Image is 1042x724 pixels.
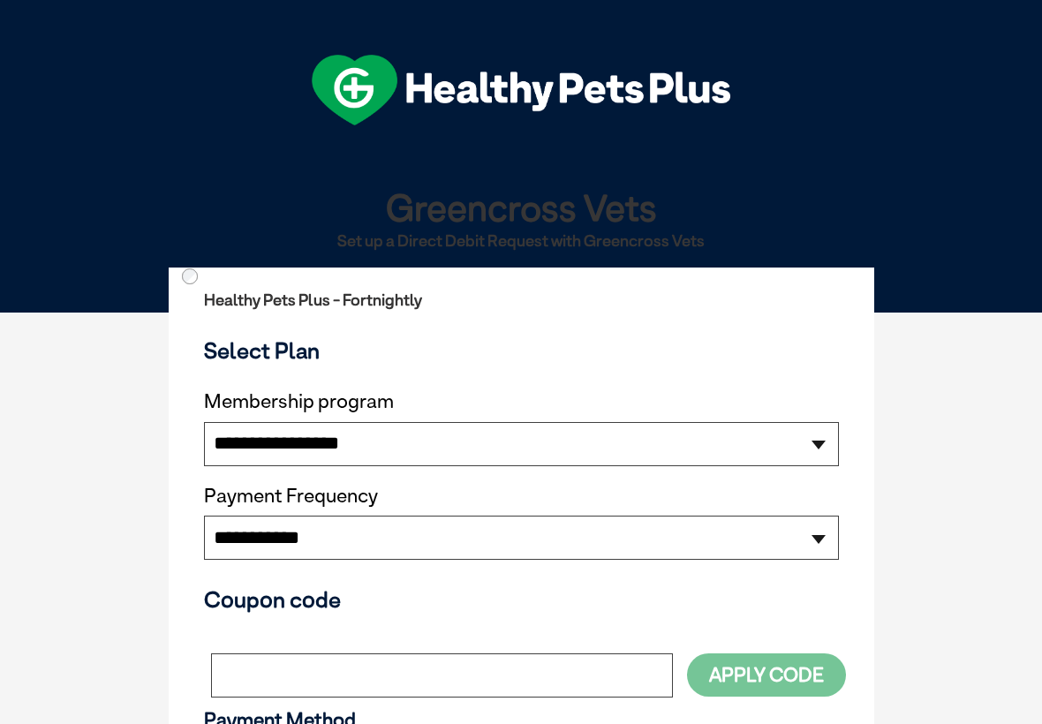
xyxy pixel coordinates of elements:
[687,653,846,697] button: Apply Code
[204,485,378,508] label: Payment Frequency
[204,291,839,309] h2: Healthy Pets Plus - Fortnightly
[176,187,867,227] h1: Greencross Vets
[204,390,839,413] label: Membership program
[312,55,730,125] img: hpp-logo-landscape-green-white.png
[176,232,867,250] h2: Set up a Direct Debit Request with Greencross Vets
[204,337,839,364] h3: Select Plan
[204,586,839,613] h3: Coupon code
